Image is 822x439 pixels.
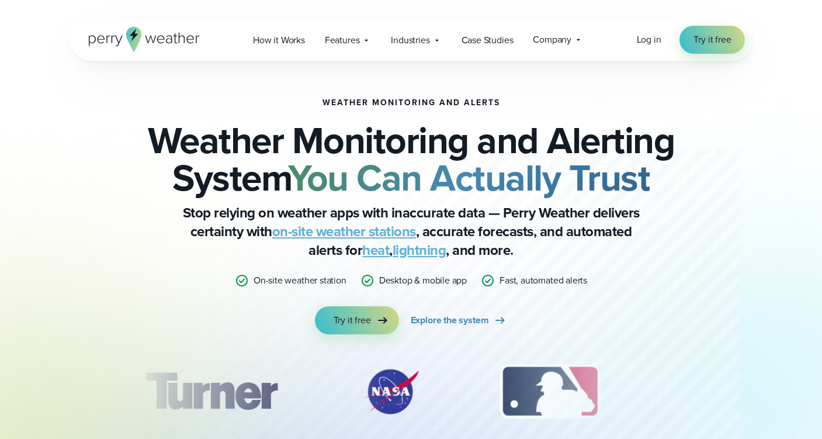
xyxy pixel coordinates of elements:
[351,362,432,421] img: NASA.svg
[379,274,467,288] p: Desktop & mobile app
[362,240,389,261] a: heat
[129,122,694,196] h2: Weather Monitoring and Alerting System
[243,28,315,52] a: How it Works
[533,33,571,47] span: Company
[178,203,645,260] p: Stop relying on weather apps with inaccurate data — Perry Weather delivers certainty with , accur...
[288,150,650,205] strong: You Can Actually Trust
[315,306,399,334] a: Try it free
[325,33,360,47] span: Features
[334,313,371,327] span: Try it free
[488,362,612,421] div: 3 of 12
[391,33,429,47] span: Industries
[668,362,761,421] img: PGA.svg
[129,362,694,427] div: slideshow
[500,274,587,288] p: Fast, automated alerts
[322,98,500,108] h1: Weather Monitoring and Alerts
[637,33,661,47] a: Log in
[393,240,446,261] a: lightning
[462,33,514,47] span: Case Studies
[254,274,346,288] p: On-site weather station
[411,313,489,327] span: Explore the system
[668,362,761,421] div: 4 of 12
[128,362,294,421] img: Turner-Construction_1.svg
[253,33,305,47] span: How it Works
[452,28,523,52] a: Case Studies
[128,362,294,421] div: 1 of 12
[351,362,432,421] div: 2 of 12
[411,306,508,334] a: Explore the system
[693,33,731,47] span: Try it free
[679,26,745,54] a: Try it free
[637,33,661,46] span: Log in
[488,362,612,421] img: MLB.svg
[272,221,416,242] a: on-site weather stations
